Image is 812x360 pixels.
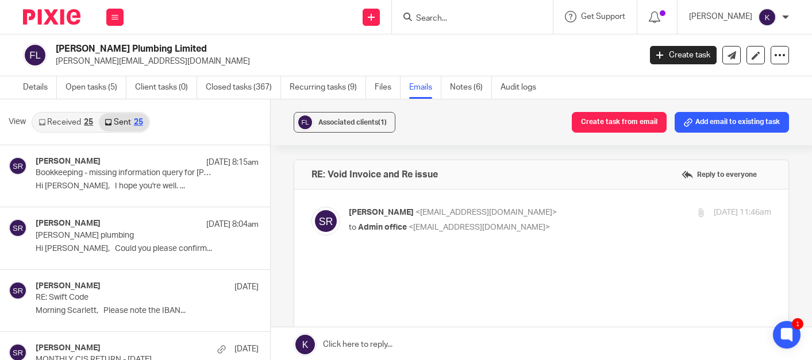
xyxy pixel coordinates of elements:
[36,219,101,229] h4: [PERSON_NAME]
[36,168,214,178] p: Bookkeeping - missing information query for [PERSON_NAME] plumbing Ltd
[206,219,259,230] p: [DATE] 8:04am
[581,13,625,21] span: Get Support
[378,119,387,126] span: (1)
[758,8,776,26] img: svg%3E
[650,46,717,64] a: Create task
[689,11,752,22] p: [PERSON_NAME]
[56,43,517,55] h2: [PERSON_NAME] Plumbing Limited
[415,208,557,216] span: <[EMAIL_ADDRESS][DOMAIN_NAME]>
[679,166,760,183] label: Reply to everyone
[23,43,47,67] img: svg%3E
[9,116,26,128] span: View
[9,219,27,237] img: svg%3E
[234,281,259,293] p: [DATE]
[23,9,80,25] img: Pixie
[33,113,99,131] a: Received25
[375,76,401,99] a: Files
[134,118,143,126] div: 25
[36,306,259,316] p: Morning Scarlett, Please note the IBAN...
[84,118,93,126] div: 25
[297,114,314,131] img: svg%3E
[36,181,259,191] p: Hi [PERSON_NAME], I hope you're well. ...
[409,76,441,99] a: Emails
[358,223,407,231] span: Admin office
[294,112,395,133] button: Associated clients(1)
[135,76,197,99] a: Client tasks (0)
[572,112,667,133] button: Create task from email
[290,76,366,99] a: Recurring tasks (9)
[714,207,771,219] p: [DATE] 11:46am
[409,223,550,231] span: <[EMAIL_ADDRESS][DOMAIN_NAME]>
[36,231,214,241] p: [PERSON_NAME] plumbing
[501,76,545,99] a: Audit logs
[206,76,281,99] a: Closed tasks (367)
[349,223,356,231] span: to
[318,119,387,126] span: Associated clients
[66,76,126,99] a: Open tasks (5)
[234,343,259,355] p: [DATE]
[23,76,57,99] a: Details
[56,56,633,67] p: [PERSON_NAME][EMAIL_ADDRESS][DOMAIN_NAME]
[36,293,214,303] p: RE: Swift Code
[36,244,259,254] p: Hi [PERSON_NAME], Could you please confirm...
[9,157,27,175] img: svg%3E
[415,14,518,24] input: Search
[792,318,803,330] div: 1
[9,281,27,300] img: svg%3E
[675,112,789,133] button: Add email to existing task
[206,157,259,168] p: [DATE] 8:15am
[450,76,492,99] a: Notes (6)
[36,343,101,353] h4: [PERSON_NAME]
[311,169,438,180] h4: RE: Void Invoice and Re issue
[311,207,340,235] img: svg%3E
[36,281,101,291] h4: [PERSON_NAME]
[36,157,101,167] h4: [PERSON_NAME]
[99,113,148,131] a: Sent25
[349,208,414,216] span: [PERSON_NAME]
